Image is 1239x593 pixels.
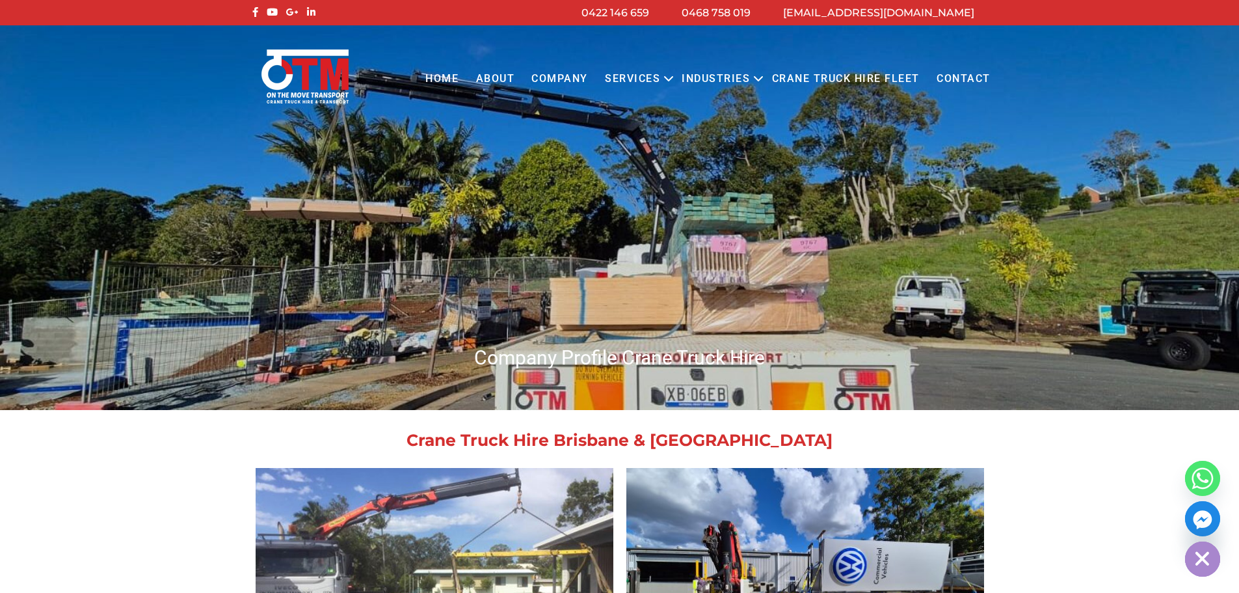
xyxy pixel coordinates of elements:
a: Home [417,61,467,97]
div: Crane Truck Hire Brisbane & [GEOGRAPHIC_DATA] [256,432,984,448]
a: COMPANY [523,61,596,97]
a: Services [596,61,669,97]
a: Facebook_Messenger [1185,501,1220,536]
a: About [467,61,523,97]
a: [EMAIL_ADDRESS][DOMAIN_NAME] [783,7,974,19]
a: Industries [673,61,758,97]
img: Otmtransport [259,48,351,105]
a: 0422 146 659 [581,7,649,19]
a: Contact [928,61,999,97]
h1: Company Profile Crane Truck Hire [249,345,991,370]
a: Crane Truck Hire Fleet [763,61,927,97]
a: 0468 758 019 [682,7,751,19]
a: Whatsapp [1185,461,1220,496]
